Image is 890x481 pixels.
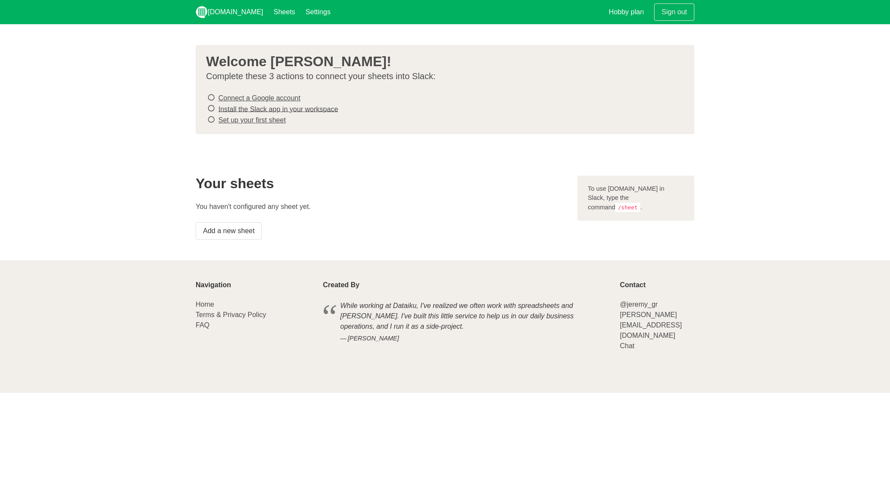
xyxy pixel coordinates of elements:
a: Sign out [654,3,694,21]
div: To use [DOMAIN_NAME] in Slack, type the command . [577,176,694,221]
h3: Welcome [PERSON_NAME]! [206,54,677,69]
a: FAQ [196,321,210,329]
a: @jeremy_gr [620,301,658,308]
a: Chat [620,342,635,350]
blockquote: While working at Dataiku, I've realized we often work with spreadsheets and [PERSON_NAME]. I've b... [323,299,609,345]
p: Navigation [196,281,313,289]
a: Connect a Google account [218,94,300,102]
a: Add a new sheet [196,222,262,240]
a: Home [196,301,214,308]
a: Install the Slack app in your workspace [218,105,338,112]
a: Terms & Privacy Policy [196,311,266,318]
cite: [PERSON_NAME] [340,334,592,343]
p: Created By [323,281,609,289]
p: Contact [620,281,694,289]
h2: Your sheets [196,176,567,191]
code: /sheet [615,203,640,212]
img: logo_v2_white.png [196,6,208,18]
p: Complete these 3 actions to connect your sheets into Slack: [206,71,677,82]
p: You haven't configured any sheet yet. [196,202,567,212]
a: [PERSON_NAME][EMAIL_ADDRESS][DOMAIN_NAME] [620,311,682,339]
a: Set up your first sheet [218,116,286,124]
